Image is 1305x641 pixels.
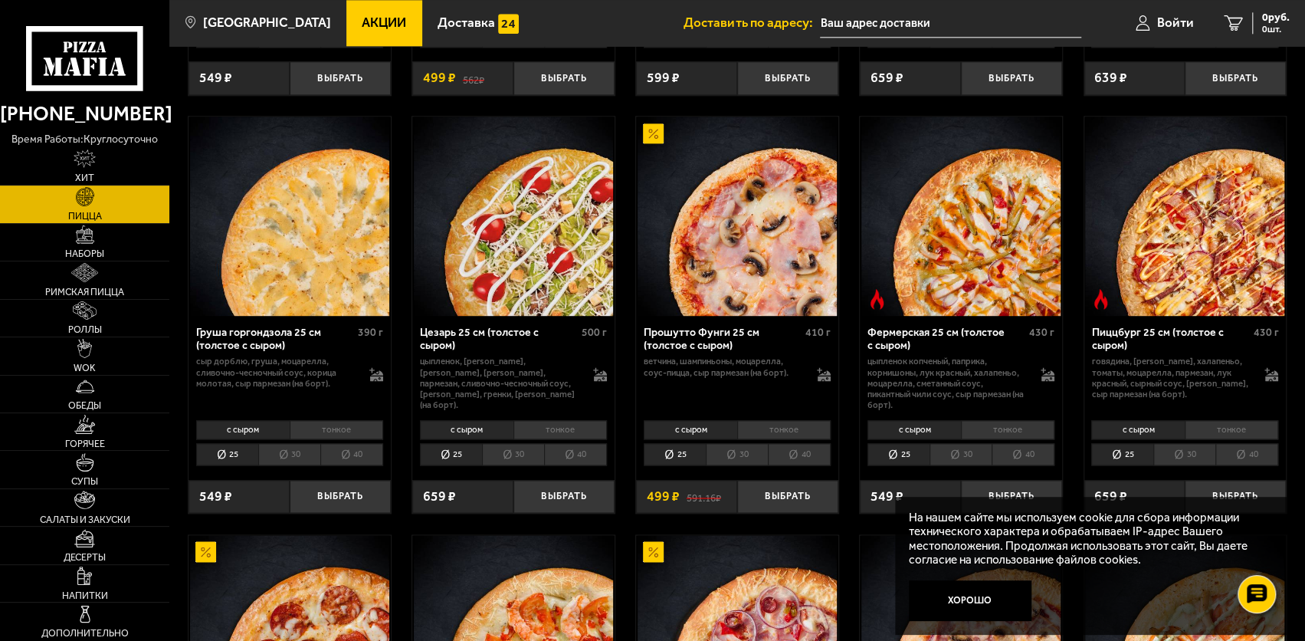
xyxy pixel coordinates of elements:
span: 430 г [1029,326,1054,339]
div: Груша горгондзола 25 см (толстое с сыром) [196,326,354,352]
span: 659 ₽ [423,490,456,504]
li: 25 [420,443,482,465]
img: Акционный [195,541,216,562]
li: с сыром [1091,420,1184,439]
s: 591.16 ₽ [687,490,721,504]
img: Груша горгондзола 25 см (толстое с сыром) [190,117,389,316]
span: Акции [362,16,406,29]
span: Римская пицца [45,288,124,297]
p: говядина, [PERSON_NAME], халапеньо, томаты, моцарелла, пармезан, лук красный, сырный соус, [PERSO... [1091,356,1251,399]
span: Наборы [65,249,104,259]
span: 599 ₽ [647,71,680,85]
button: Выбрать [961,480,1062,513]
div: Пиццбург 25 см (толстое с сыром) [1091,326,1249,352]
li: 30 [1153,443,1215,465]
li: 30 [706,443,768,465]
button: Выбрать [290,480,391,513]
span: 659 ₽ [871,71,903,85]
span: Горячее [65,439,105,449]
span: Роллы [68,325,102,335]
button: Выбрать [737,61,838,94]
p: цыпленок, [PERSON_NAME], [PERSON_NAME], [PERSON_NAME], пармезан, сливочно-чесночный соус, [PERSON... [420,356,579,410]
span: 499 ₽ [423,71,456,85]
li: тонкое [290,420,383,439]
li: 40 [768,443,831,465]
img: Острое блюдо [867,289,887,310]
p: На нашем сайте мы используем cookie для сбора информации технического характера и обрабатываем IP... [909,511,1264,567]
li: с сыром [644,420,736,439]
span: 549 ₽ [199,71,232,85]
span: 639 ₽ [1094,71,1127,85]
li: 25 [1091,443,1153,465]
button: Выбрать [961,61,1062,94]
li: 40 [544,443,607,465]
a: Груша горгондзола 25 см (толстое с сыром) [189,117,390,316]
span: 430 г [1253,326,1278,339]
span: 659 ₽ [1094,490,1127,504]
span: Доставка [438,16,495,29]
span: 410 г [805,326,831,339]
span: Десерты [64,553,106,563]
img: Фермерская 25 см (толстое с сыром) [861,117,1061,316]
button: Выбрать [513,480,615,513]
img: Острое блюдо [1090,289,1111,310]
button: Выбрать [1185,61,1286,94]
img: 15daf4d41897b9f0e9f617042186c801.svg [498,14,519,35]
button: Выбрать [513,61,615,94]
div: Фермерская 25 см (толстое с сыром) [867,326,1025,352]
li: с сыром [420,420,513,439]
div: Прошутто Фунги 25 см (толстое с сыром) [644,326,802,352]
span: WOK [74,363,96,373]
li: тонкое [513,420,607,439]
span: [GEOGRAPHIC_DATA] [203,16,331,29]
li: 25 [644,443,706,465]
button: Выбрать [290,61,391,94]
a: Острое блюдоПиццбург 25 см (толстое с сыром) [1084,117,1286,316]
span: Супы [71,477,98,487]
button: Выбрать [1185,480,1286,513]
li: с сыром [867,420,960,439]
a: АкционныйПрошутто Фунги 25 см (толстое с сыром) [636,117,838,316]
li: 25 [867,443,930,465]
a: Острое блюдоФермерская 25 см (толстое с сыром) [860,117,1061,316]
p: сыр дорблю, груша, моцарелла, сливочно-чесночный соус, корица молотая, сыр пармезан (на борт). [196,356,356,389]
img: Акционный [643,541,664,562]
span: 500 г [582,326,607,339]
div: Цезарь 25 см (толстое с сыром) [420,326,578,352]
span: 0 руб. [1262,12,1290,23]
span: 549 ₽ [871,490,903,504]
img: Прошутто Фунги 25 см (толстое с сыром) [638,117,837,316]
span: Напитки [62,591,108,601]
s: 562 ₽ [463,71,484,85]
li: тонкое [737,420,831,439]
span: Салаты и закуски [40,515,130,525]
span: Обеды [68,401,101,411]
span: 549 ₽ [199,490,232,504]
img: Пиццбург 25 см (толстое с сыром) [1085,117,1284,316]
p: цыпленок копченый, паприка, корнишоны, лук красный, халапеньо, моцарелла, сметанный соус, пикантн... [867,356,1027,410]
img: Акционный [643,123,664,144]
input: Ваш адрес доставки [820,9,1081,38]
span: 499 ₽ [647,490,680,504]
a: Цезарь 25 см (толстое с сыром) [412,117,614,316]
span: Дополнительно [41,629,129,639]
li: тонкое [961,420,1054,439]
button: Хорошо [909,580,1031,621]
span: Доставить по адресу: [684,16,820,29]
li: 40 [1215,443,1278,465]
li: 30 [930,443,992,465]
li: тонкое [1185,420,1278,439]
p: ветчина, шампиньоны, моцарелла, соус-пицца, сыр пармезан (на борт). [644,356,803,377]
span: Хит [75,173,94,183]
li: 30 [482,443,544,465]
span: 0 шт. [1262,25,1290,34]
img: Цезарь 25 см (толстое с сыром) [414,117,613,316]
li: 30 [258,443,320,465]
button: Выбрать [737,480,838,513]
li: 40 [320,443,383,465]
span: 390 г [358,326,383,339]
li: 40 [992,443,1054,465]
span: Пицца [68,212,102,222]
li: с сыром [196,420,289,439]
span: Войти [1157,16,1194,29]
